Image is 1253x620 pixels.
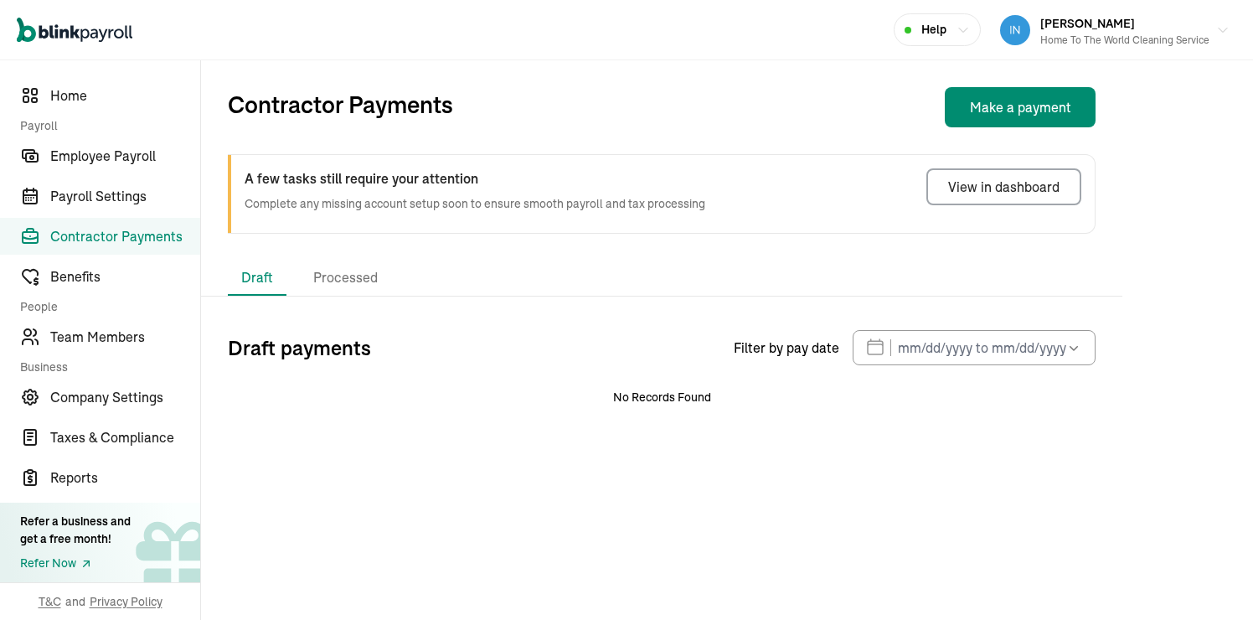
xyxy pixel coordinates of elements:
a: Refer Now [20,555,131,572]
span: Payroll [20,117,190,134]
span: Filter by pay date [734,338,843,358]
button: Make a payment [945,87,1096,127]
h3: A few tasks still require your attention [245,168,705,189]
div: View in dashboard [948,177,1060,197]
li: Draft [228,261,286,296]
span: Help [921,21,946,39]
span: Reports [50,468,200,488]
div: No Records Found [228,379,1096,416]
div: Home To The World Cleaning Service [1040,33,1209,48]
button: Help [894,13,981,46]
span: People [20,298,190,315]
button: [PERSON_NAME]Home To The World Cleaning Service [993,9,1236,51]
div: Refer a business and get a free month! [20,513,131,548]
span: T&C [39,593,61,610]
nav: Global [17,6,132,54]
span: Contractor Payments [50,226,200,246]
span: Company Settings [50,387,200,407]
li: Processed [300,261,391,296]
span: Draft payments [228,333,371,363]
span: [PERSON_NAME] [1040,16,1135,31]
span: Employee Payroll [50,146,200,166]
button: View in dashboard [926,168,1081,205]
span: Privacy Policy [90,593,162,610]
span: Business [20,359,190,375]
iframe: Chat Widget [966,439,1253,620]
span: Payroll Settings [50,186,200,206]
p: Complete any missing account setup soon to ensure smooth payroll and tax processing [245,195,705,213]
span: Contractor Payments [228,87,453,127]
span: Taxes & Compliance [50,427,200,447]
input: mm/dd/yyyy to mm/dd/yyyy [853,330,1096,365]
span: Home [50,85,200,106]
span: Benefits [50,266,200,287]
span: Team Members [50,327,200,347]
